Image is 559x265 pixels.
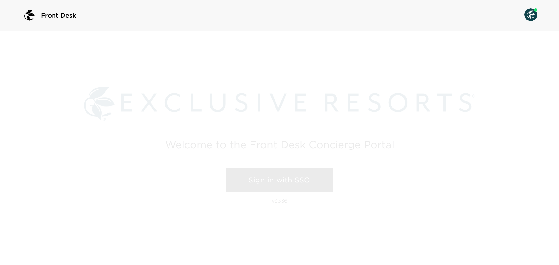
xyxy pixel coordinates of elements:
p: v3336 [272,197,287,204]
img: logo [22,8,37,23]
img: User [524,8,537,21]
a: Sign in with SSO [226,168,333,192]
img: Exclusive Resorts logo [84,87,475,121]
span: Front Desk [41,11,76,20]
h2: Welcome to the Front Desk Concierge Portal [165,140,394,149]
